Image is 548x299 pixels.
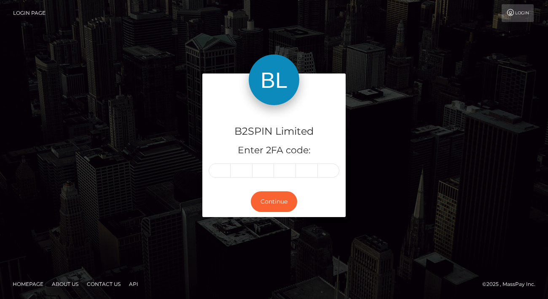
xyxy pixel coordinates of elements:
a: API [126,277,142,291]
a: About Us [48,277,82,291]
a: Contact Us [83,277,124,291]
div: © 2025 , MassPay Inc. [482,280,542,289]
h5: Enter 2FA code: [209,144,339,157]
a: Homepage [9,277,47,291]
img: B2SPIN Limited [249,54,299,105]
h4: B2SPIN Limited [209,124,339,139]
a: Login [502,4,534,22]
button: Continue [251,191,297,212]
a: Login Page [13,4,46,22]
